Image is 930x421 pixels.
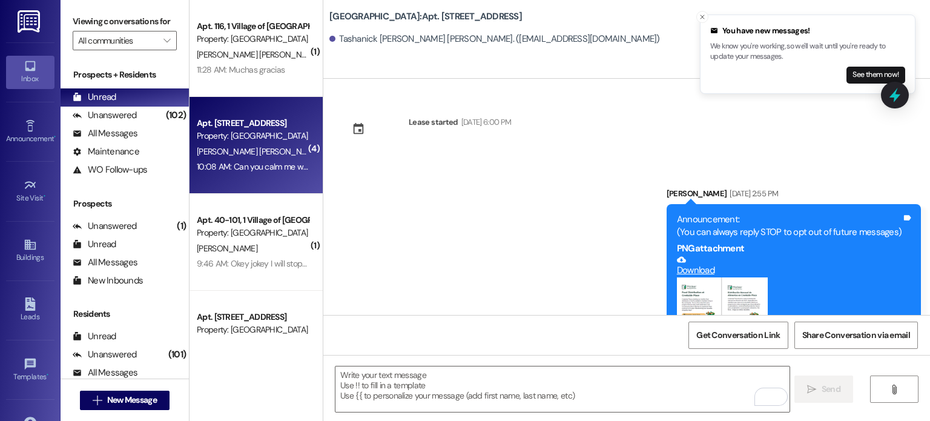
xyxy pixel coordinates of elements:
p: We know you're working, so we'll wait until you're ready to update your messages. [710,41,905,62]
button: Get Conversation Link [688,322,788,349]
textarea: To enrich screen reader interactions, please activate Accessibility in Grammarly extension settings [335,366,789,412]
span: Send [822,383,840,396]
div: 10:08 AM: Can you calm me when they are there I'm down the street grocery shopping [197,161,502,172]
span: New Message [107,394,157,406]
div: Apt. [STREET_ADDRESS] [197,311,309,323]
a: Inbox [6,56,54,88]
div: Apt. [STREET_ADDRESS] [197,117,309,130]
a: Buildings [6,234,54,267]
a: Templates • [6,354,54,386]
div: Property: [GEOGRAPHIC_DATA] [197,323,309,336]
span: [PERSON_NAME] [PERSON_NAME] [197,146,320,157]
div: (102) [163,106,189,125]
div: Unread [73,91,116,104]
div: 11:28 AM: Muchas gracias [197,64,285,75]
div: WO Follow-ups [73,164,147,176]
div: Unread [73,238,116,251]
div: All Messages [73,127,137,140]
div: Prospects [61,197,189,210]
button: See them now! [846,67,905,84]
span: Get Conversation Link [696,329,780,342]
div: Property: [GEOGRAPHIC_DATA] [197,227,309,239]
i:  [889,385,899,394]
div: New Inbounds [73,274,143,287]
b: PNG attachment [677,242,744,254]
div: (1) [174,217,189,236]
span: [PERSON_NAME] [PERSON_NAME] [197,49,323,60]
button: New Message [80,391,170,410]
button: Share Conversation via email [794,322,918,349]
img: ResiDesk Logo [18,10,42,33]
div: Lease started [409,116,458,128]
div: Apt. 40-101, 1 Village of [GEOGRAPHIC_DATA] [197,214,309,227]
div: Property: [GEOGRAPHIC_DATA] [197,33,309,45]
div: (101) [165,345,189,364]
button: Send [794,376,853,403]
span: Share Conversation via email [802,329,910,342]
span: • [44,192,45,201]
a: Leads [6,294,54,327]
button: Zoom image [677,277,768,344]
div: You have new messages! [710,25,905,37]
i:  [163,36,170,45]
div: Apt. 116, 1 Village of [GEOGRAPHIC_DATA] [197,20,309,33]
div: All Messages [73,366,137,379]
div: [PERSON_NAME] [667,187,921,204]
div: Prospects + Residents [61,68,189,81]
span: • [47,371,48,379]
b: [GEOGRAPHIC_DATA]: Apt. [STREET_ADDRESS] [329,10,522,23]
div: All Messages [73,256,137,269]
a: Site Visit • [6,175,54,208]
span: • [54,133,56,141]
div: [DATE] 6:00 PM [458,116,512,128]
button: Close toast [696,11,708,23]
div: Residents [61,308,189,320]
span: [PERSON_NAME] [197,243,257,254]
div: Property: [GEOGRAPHIC_DATA] [197,130,309,142]
a: Download [677,255,902,276]
div: [DATE] 2:55 PM [727,187,778,200]
i:  [807,385,816,394]
div: Announcement: (You can always reply STOP to opt out of future messages) [677,213,902,239]
div: Tashanick [PERSON_NAME] [PERSON_NAME]. ([EMAIL_ADDRESS][DOMAIN_NAME]) [329,33,660,45]
input: All communities [78,31,157,50]
div: Maintenance [73,145,139,158]
i:  [93,396,102,405]
div: Unread [73,330,116,343]
div: Unanswered [73,220,137,233]
label: Viewing conversations for [73,12,177,31]
div: 9:46 AM: Okey jokey I will stop in [DATE] [197,258,334,269]
div: Unanswered [73,109,137,122]
div: Unanswered [73,348,137,361]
